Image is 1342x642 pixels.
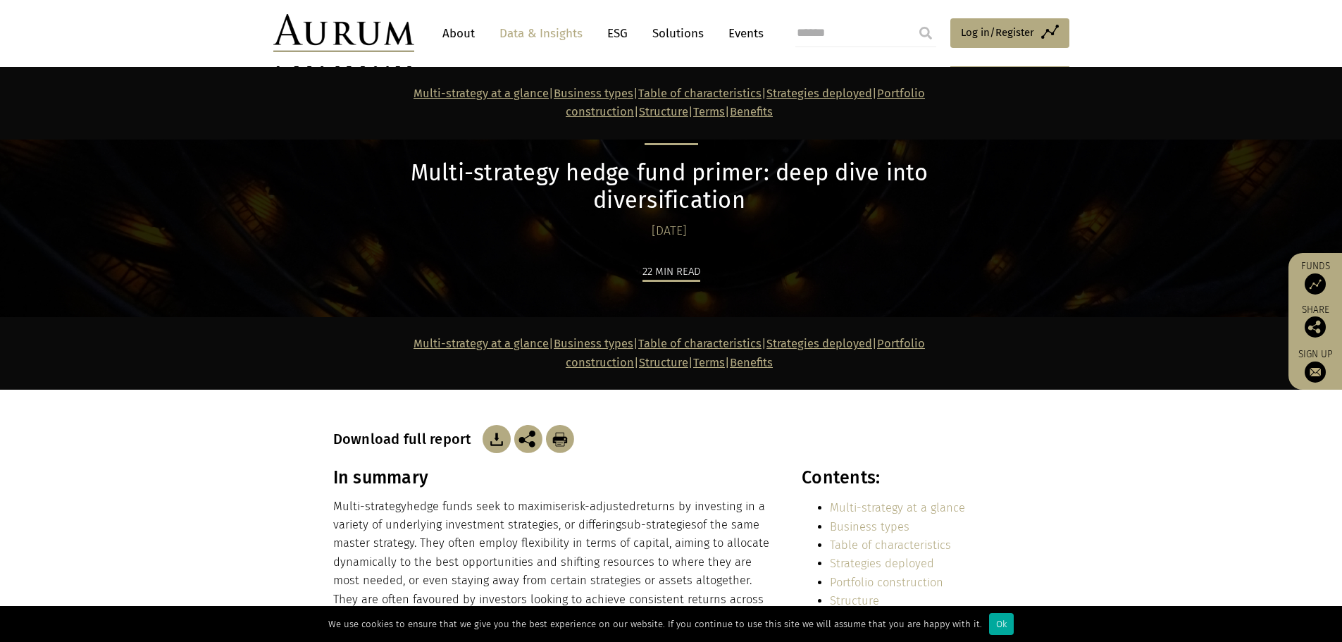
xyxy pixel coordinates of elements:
a: Multi-strategy at a glance [830,501,965,514]
a: Business types [554,337,633,350]
a: Structure [639,356,688,369]
a: Events [721,20,764,47]
a: Data & Insights [492,20,590,47]
img: Download Article [483,425,511,453]
a: Multi-strategy at a glance [414,87,549,100]
img: Share this post [1305,316,1326,338]
a: Benefits [730,356,773,369]
span: Multi-strategy [333,500,406,513]
a: Sign up [1296,348,1335,383]
a: Table of characteristics [638,87,762,100]
h3: Download full report [333,431,479,447]
a: Strategies deployed [766,87,872,100]
div: [DATE] [333,221,1006,241]
a: Funds [1296,260,1335,295]
a: Structure [830,594,879,607]
span: Log in/Register [961,24,1034,41]
div: Ok [989,613,1014,635]
span: sub-strategies [621,518,697,531]
strong: | | | | | | [414,87,925,118]
img: Access Funds [1305,273,1326,295]
img: Share this post [514,425,542,453]
h3: Contents: [802,467,1005,488]
a: Strategies deployed [830,557,934,570]
a: Multi-strategy at a glance [414,337,549,350]
a: Terms [693,356,725,369]
strong: | [725,356,730,369]
div: Share [1296,305,1335,338]
a: About [435,20,482,47]
a: Log in/Register [950,18,1069,48]
a: Structure [639,105,688,118]
img: Aurum [273,14,414,52]
img: Sign up to our newsletter [1305,362,1326,383]
a: Business types [830,520,909,533]
a: Table of characteristics [830,538,951,552]
a: Table of characteristics [638,337,762,350]
strong: | [725,105,730,118]
a: Strategies deployed [766,337,872,350]
h3: In summary [333,467,771,488]
div: 22 min read [642,263,700,282]
strong: | | | | | | [414,337,925,369]
a: Benefits [730,105,773,118]
a: ESG [600,20,635,47]
h1: Multi-strategy hedge fund primer: deep dive into diversification [333,159,1006,214]
a: Portfolio construction [830,576,943,589]
a: Terms [693,105,725,118]
a: Solutions [645,20,711,47]
input: Submit [912,19,940,47]
img: Download Article [546,425,574,453]
span: risk-adjusted [567,500,636,513]
a: Business types [554,87,633,100]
